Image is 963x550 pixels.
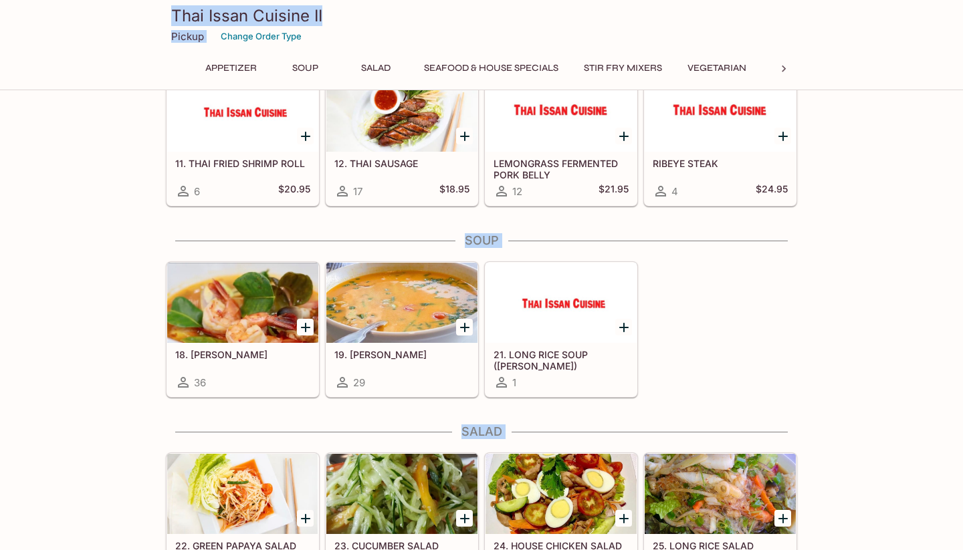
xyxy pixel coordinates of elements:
[175,158,310,169] h5: 11. THAI FRIED SHRIMP ROLL
[215,26,308,47] button: Change Order Type
[334,158,469,169] h5: 12. THAI SAUSAGE
[171,30,204,43] p: Pickup
[764,59,825,78] button: Noodles
[194,376,206,389] span: 36
[645,72,796,152] div: RIBEYE STEAK
[439,183,469,199] h5: $18.95
[512,376,516,389] span: 1
[167,262,319,397] a: 18. [PERSON_NAME]36
[599,183,629,199] h5: $21.95
[486,72,637,152] div: LEMONGRASS FERMENTED PORK BELLY
[486,263,637,343] div: 21. LONG RICE SOUP (KAENG WOON SEN)
[615,319,632,335] button: Add 21. LONG RICE SOUP (KAENG WOON SEN)
[774,128,791,144] button: Add RIBEYE STEAK
[456,128,473,144] button: Add 12. THAI SAUSAGE
[756,183,788,199] h5: $24.95
[167,71,319,206] a: 11. THAI FRIED SHRIMP ROLL6$20.95
[512,185,522,198] span: 12
[166,233,797,248] h4: Soup
[576,59,669,78] button: Stir Fry Mixers
[417,59,566,78] button: Seafood & House Specials
[278,183,310,199] h5: $20.95
[171,5,792,26] h3: Thai Issan Cuisine II
[275,59,335,78] button: Soup
[353,185,362,198] span: 17
[456,510,473,527] button: Add 23. CUCUMBER SALAD
[167,454,318,534] div: 22. GREEN PAPAYA SALAD (SOM TUM)
[671,185,678,198] span: 4
[297,128,314,144] button: Add 11. THAI FRIED SHRIMP ROLL
[175,349,310,360] h5: 18. [PERSON_NAME]
[645,454,796,534] div: 25. LONG RICE SALAD (CHOICE OF PROTEIN)
[486,454,637,534] div: 24. HOUSE CHICKEN SALAD
[353,376,365,389] span: 29
[167,263,318,343] div: 18. TOM YUM
[494,349,629,371] h5: 21. LONG RICE SOUP ([PERSON_NAME])
[485,71,637,206] a: LEMONGRASS FERMENTED PORK BELLY12$21.95
[485,262,637,397] a: 21. LONG RICE SOUP ([PERSON_NAME])1
[297,319,314,335] button: Add 18. TOM YUM
[198,59,264,78] button: Appetizer
[167,72,318,152] div: 11. THAI FRIED SHRIMP ROLL
[297,510,314,527] button: Add 22. GREEN PAPAYA SALAD (SOM TUM)
[653,158,788,169] h5: RIBEYE STEAK
[615,510,632,527] button: Add 24. HOUSE CHICKEN SALAD
[166,424,797,439] h4: Salad
[326,72,477,152] div: 12. THAI SAUSAGE
[456,319,473,335] button: Add 19. TOM KHA
[774,510,791,527] button: Add 25. LONG RICE SALAD (CHOICE OF PROTEIN)
[615,128,632,144] button: Add LEMONGRASS FERMENTED PORK BELLY
[326,263,477,343] div: 19. TOM KHA
[326,71,478,206] a: 12. THAI SAUSAGE17$18.95
[326,262,478,397] a: 19. [PERSON_NAME]29
[494,158,629,180] h5: LEMONGRASS FERMENTED PORK BELLY
[334,349,469,360] h5: 19. [PERSON_NAME]
[680,59,754,78] button: Vegetarian
[194,185,200,198] span: 6
[346,59,406,78] button: Salad
[326,454,477,534] div: 23. CUCUMBER SALAD
[644,71,796,206] a: RIBEYE STEAK4$24.95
